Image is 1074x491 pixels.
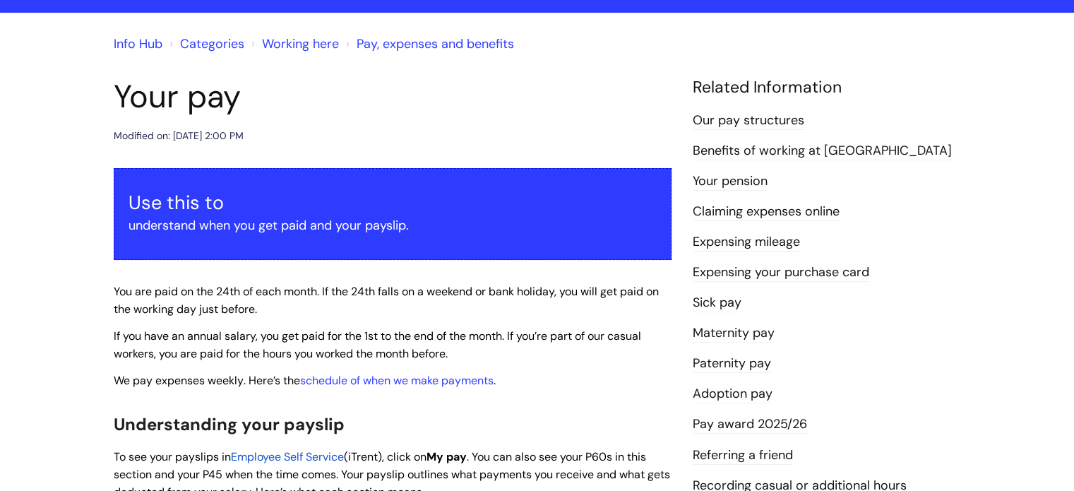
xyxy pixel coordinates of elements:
p: understand when you get paid and your payslip. [129,214,657,237]
li: Pay, expenses and benefits [342,32,514,55]
div: Modified on: [DATE] 2:00 PM [114,127,244,145]
a: Pay, expenses and benefits [357,35,514,52]
a: Sick pay [693,294,741,312]
a: Categories [180,35,244,52]
li: Working here [248,32,339,55]
a: Benefits of working at [GEOGRAPHIC_DATA] [693,142,952,160]
a: Expensing your purchase card [693,264,869,282]
span: You are paid on the 24th of each month. If the 24th falls on a weekend or bank holiday, you will ... [114,284,659,317]
span: My pay [426,449,467,464]
h1: Your pay [114,78,672,116]
span: (iTrent), click on [344,449,426,464]
a: Referring a friend [693,446,793,465]
span: We pay expenses weekly [114,373,244,388]
a: Your pension [693,172,768,191]
a: schedule of when we make payments [300,373,494,388]
a: Claiming expenses online [693,203,840,221]
a: Our pay structures [693,112,804,130]
a: Pay award 2025/26 [693,415,807,434]
li: Solution home [166,32,244,55]
a: Expensing mileage [693,233,800,252]
a: Maternity pay [693,324,775,343]
a: Employee Self Service [231,449,344,464]
a: Info Hub [114,35,162,52]
h3: Use this to [129,191,657,214]
span: . Here’s the . [114,373,496,388]
a: Working here [262,35,339,52]
a: Paternity pay [693,355,771,373]
a: Adoption pay [693,385,772,403]
span: To see your payslips in [114,449,231,464]
h4: Related Information [693,78,961,97]
span: Understanding your payslip [114,413,345,435]
span: If you have an annual salary, you get paid for the 1st to the end of the month. If you’re part of... [114,329,641,361]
